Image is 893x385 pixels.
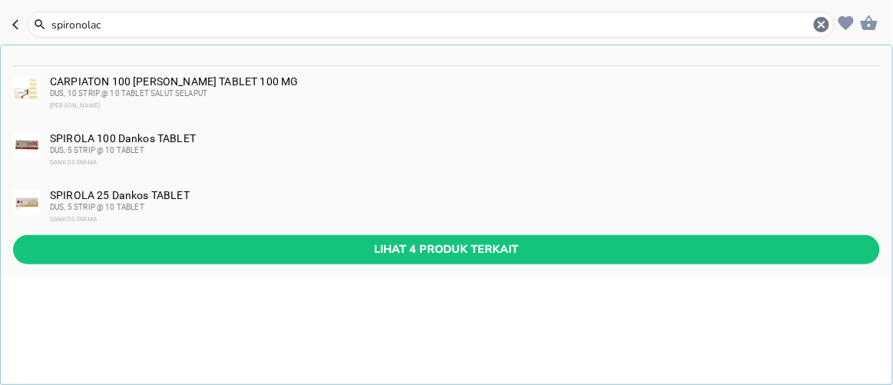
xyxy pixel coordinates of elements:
[50,189,878,226] div: SPIROLA 25 Dankos TABLET
[50,159,97,166] span: DANKOS FARMA
[25,240,868,259] span: Lihat 4 produk terkait
[50,75,878,112] div: CARPIATON 100 [PERSON_NAME] TABLET 100 MG
[50,89,207,98] span: DUS, 10 STRIP @ 10 TABLET SALUT SELAPUT
[50,102,100,109] span: [PERSON_NAME]
[50,216,97,223] span: DANKOS FARMA
[50,17,812,33] input: Cari 4000+ produk di sini
[50,203,144,211] span: DUS, 5 STRIP @ 10 TABLET
[50,132,878,169] div: SPIROLA 100 Dankos TABLET
[50,146,144,154] span: DUS, 5 STRIP @ 10 TABLET
[13,235,880,264] button: Lihat 4 produk terkait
